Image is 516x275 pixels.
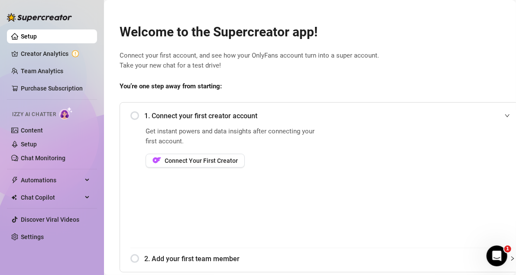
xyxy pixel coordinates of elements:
strong: You’re one step away from starting: [120,82,222,90]
img: logo-BBDzfeDw.svg [7,13,72,22]
a: OFConnect Your First Creator [146,154,320,168]
div: 1. Connect your first creator account [130,105,515,126]
span: 2. Add your first team member [144,253,515,264]
img: AI Chatter [59,107,73,120]
a: Purchase Subscription [21,85,83,92]
span: 1. Connect your first creator account [144,110,515,121]
a: Setup [21,141,37,148]
button: OFConnect Your First Creator [146,154,245,168]
span: thunderbolt [11,177,18,184]
a: Team Analytics [21,68,63,74]
span: Chat Copilot [21,191,82,204]
span: expanded [505,113,510,118]
iframe: Add Creators [342,126,515,237]
div: 2. Add your first team member [130,248,515,269]
span: 1 [504,246,511,252]
a: Settings [21,233,44,240]
span: Izzy AI Chatter [12,110,56,119]
a: Creator Analytics exclamation-circle [21,47,90,61]
a: Content [21,127,43,134]
a: Setup [21,33,37,40]
span: collapsed [510,256,515,261]
a: Chat Monitoring [21,155,65,162]
span: Automations [21,173,82,187]
img: OF [153,156,161,165]
iframe: Intercom live chat [487,246,507,266]
img: Chat Copilot [11,194,17,201]
span: Connect Your First Creator [165,157,238,164]
span: Get instant powers and data insights after connecting your first account. [146,126,320,147]
a: Discover Viral Videos [21,216,79,223]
